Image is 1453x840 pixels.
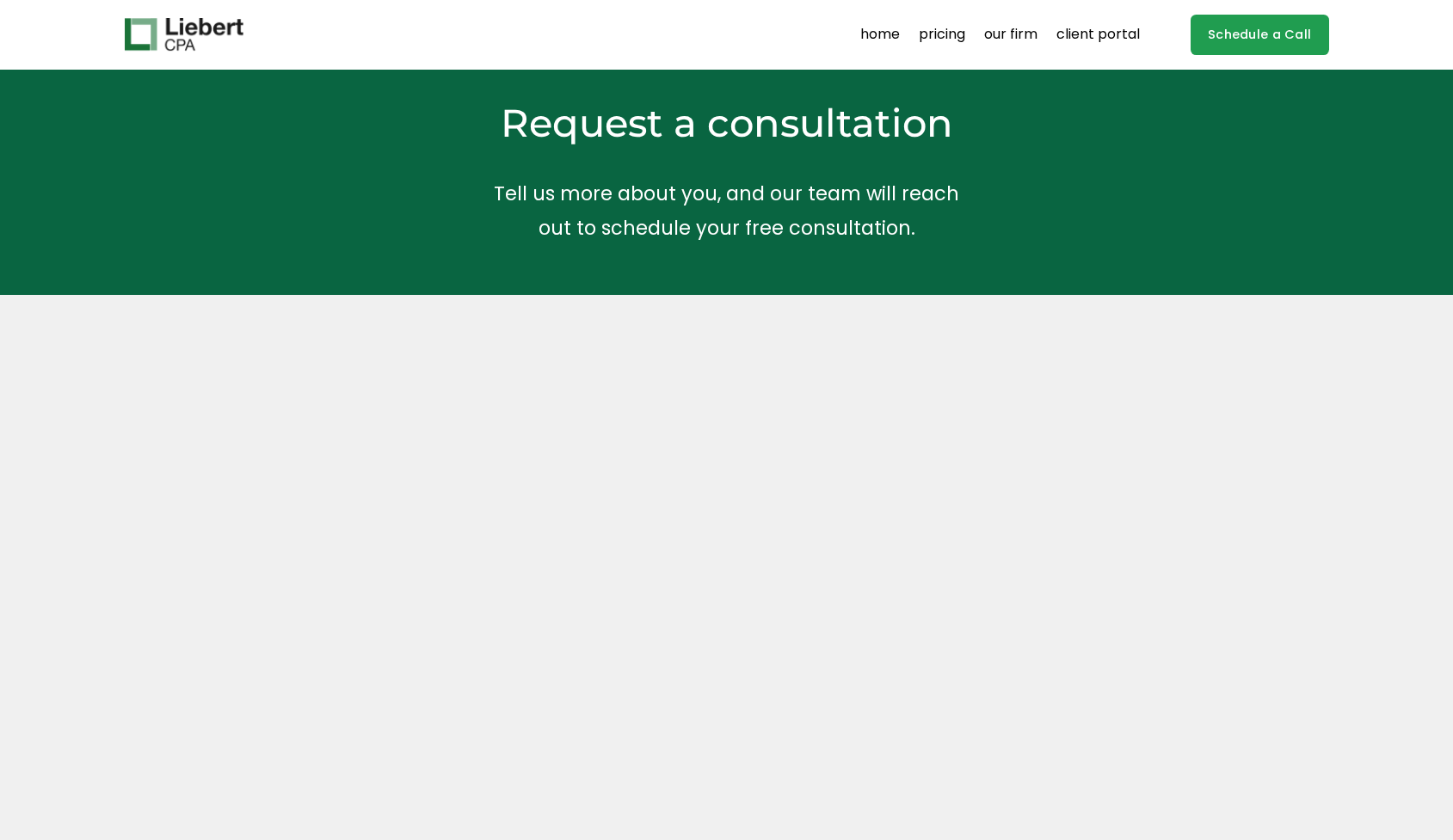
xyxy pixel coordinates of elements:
[984,21,1037,48] a: our firm
[125,18,243,51] img: Liebert CPA
[860,21,900,48] a: home
[1191,15,1329,55] a: Schedule a Call
[327,98,1127,148] h2: Request a consultation
[919,21,965,48] a: pricing
[327,176,1127,246] p: Tell us more about you, and our team will reach out to schedule your free consultation.
[1056,21,1140,48] a: client portal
